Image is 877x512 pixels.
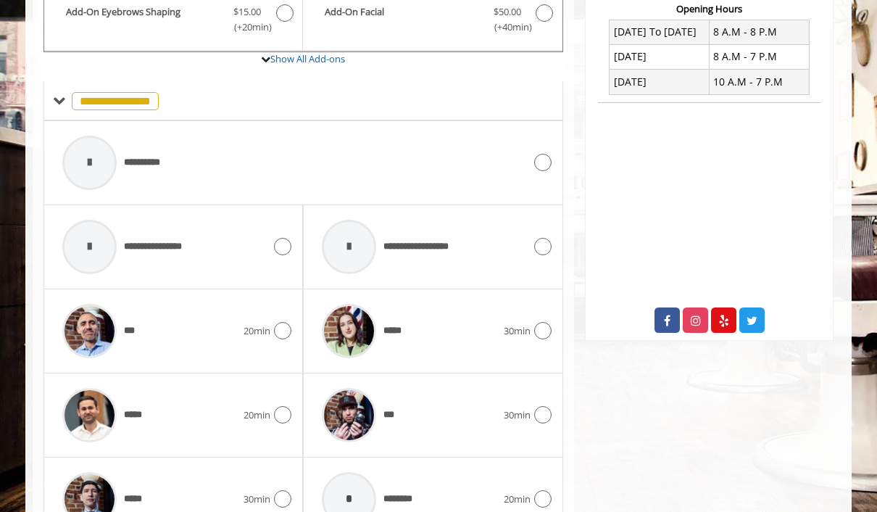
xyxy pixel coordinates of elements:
[610,70,710,94] td: [DATE]
[709,44,809,69] td: 8 A.M - 7 P.M
[504,408,531,423] span: 30min
[270,52,345,65] a: Show All Add-ons
[244,492,270,507] span: 30min
[504,492,531,507] span: 20min
[244,323,270,339] span: 20min
[494,4,521,20] span: $50.00
[486,20,528,35] span: (+40min )
[709,70,809,94] td: 10 A.M - 7 P.M
[66,4,219,35] b: Add-On Eyebrows Shaping
[226,20,269,35] span: (+20min )
[233,4,261,20] span: $15.00
[244,408,270,423] span: 20min
[504,323,531,339] span: 30min
[598,4,820,14] h3: Opening Hours
[310,4,554,38] label: Add-On Facial
[610,20,710,44] td: [DATE] To [DATE]
[610,44,710,69] td: [DATE]
[325,4,478,35] b: Add-On Facial
[709,20,809,44] td: 8 A.M - 8 P.M
[51,4,295,38] label: Add-On Eyebrows Shaping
